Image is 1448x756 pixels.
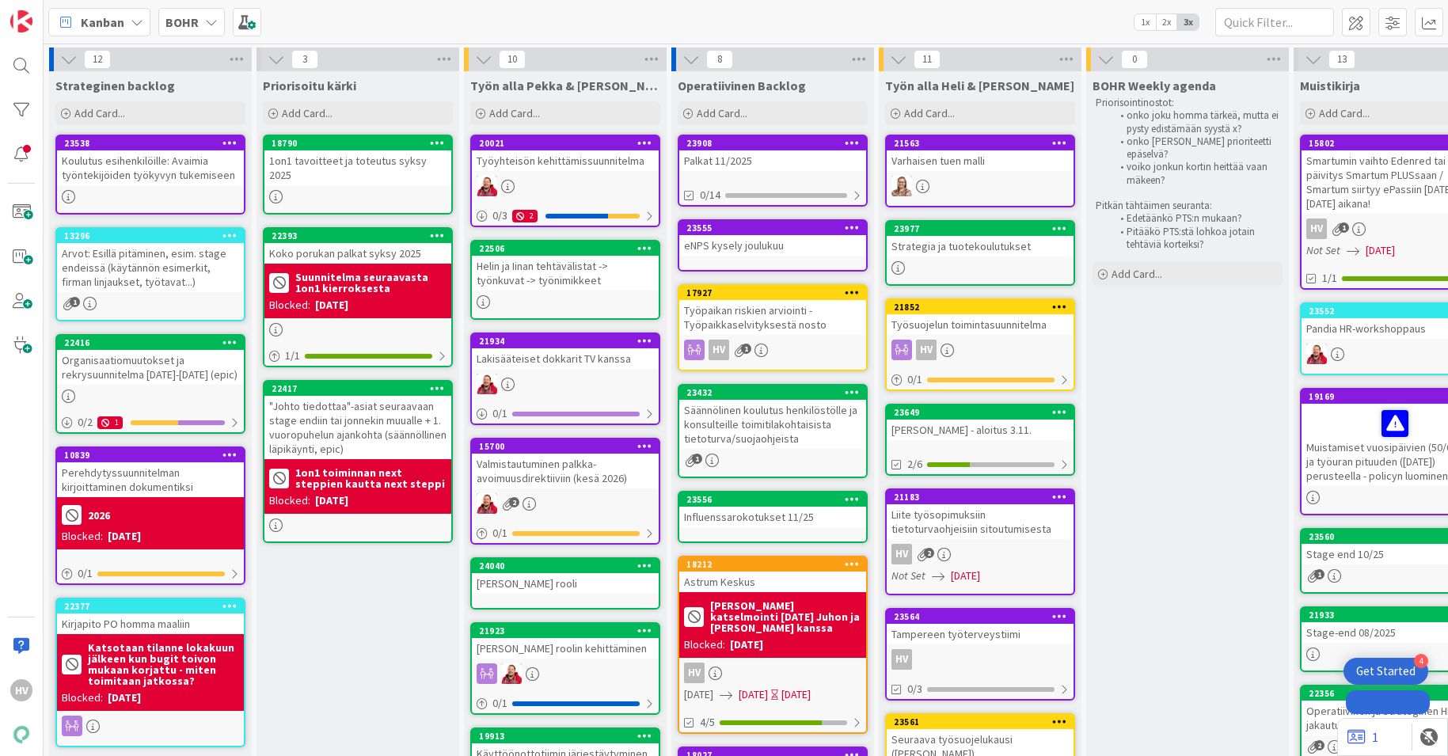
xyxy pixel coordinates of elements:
[1156,14,1177,30] span: 2x
[887,610,1074,624] div: 23564
[686,559,866,570] div: 18212
[710,600,861,633] b: [PERSON_NAME] katselmointi [DATE] Juhon ja [PERSON_NAME] kanssa
[472,638,659,659] div: [PERSON_NAME] roolin kehittäminen
[1112,212,1280,225] li: Edetäänkö PTS:n mukaan?
[1096,97,1279,109] p: Priorisointinostot:
[887,314,1074,335] div: Työsuojelun toimintasuunnitelma
[887,176,1074,196] div: IH
[472,136,659,171] div: 20021Työyhteisön kehittämissuunnitelma
[472,729,659,743] div: 19913
[264,229,451,243] div: 22393
[686,222,866,234] div: 23555
[686,287,866,298] div: 17927
[57,614,244,634] div: Kirjapito PO homma maaliin
[1112,161,1280,187] li: voiko jonkun kortin heittää vaan mäkeen?
[62,690,103,706] div: Blocked:
[64,138,244,149] div: 23538
[907,371,922,388] span: 0 / 1
[492,695,507,712] span: 0 / 1
[78,414,93,431] span: 0 / 2
[679,286,866,300] div: 17927
[57,150,244,185] div: Koulutus esihenkilöille: Avaimia työntekijöiden työkyvyn tukemiseen
[57,599,244,614] div: 22377
[57,448,244,462] div: 10839
[730,636,763,653] div: [DATE]
[264,136,451,150] div: 18790
[1347,728,1378,747] a: 1
[472,573,659,594] div: [PERSON_NAME] rooli
[1134,14,1156,30] span: 1x
[479,441,659,452] div: 15700
[1306,243,1340,257] i: Not Set
[741,344,751,354] span: 1
[887,300,1074,314] div: 21852
[62,528,103,545] div: Blocked:
[916,340,937,360] div: HV
[472,523,659,543] div: 0/1
[57,136,244,185] div: 23538Koulutus esihenkilöille: Avaimia työntekijöiden työkyvyn tukemiseen
[1366,242,1395,259] span: [DATE]
[472,559,659,573] div: 24040
[679,340,866,360] div: HV
[679,492,866,507] div: 23556
[472,624,659,659] div: 21923[PERSON_NAME] roolin kehittäminen
[679,136,866,171] div: 23908Palkat 11/2025
[887,649,1074,670] div: HV
[64,450,244,461] div: 10839
[57,599,244,634] div: 22377Kirjapito PO homma maaliin
[891,176,912,196] img: IH
[887,405,1074,420] div: 23649
[887,490,1074,504] div: 21183
[81,13,124,32] span: Kanban
[264,382,451,459] div: 22417"Johto tiedottaa"-asiat seuraavaan stage endiin tai jonnekin muualle + 1. vuoropuhelun ajank...
[1112,226,1280,252] li: Pitääkö PTS:stä lohkoa jotain tehtäviä korteiksi?
[914,50,941,69] span: 11
[887,624,1074,644] div: Tampereen työterveystiimi
[1322,270,1337,287] span: 1/1
[74,106,125,120] span: Add Card...
[272,383,451,394] div: 22417
[891,544,912,564] div: HV
[679,492,866,527] div: 23556Influenssarokotukset 11/25
[1112,267,1162,281] span: Add Card...
[477,176,497,196] img: JS
[739,686,768,703] span: [DATE]
[1314,569,1324,579] span: 1
[315,492,348,509] div: [DATE]
[697,106,747,120] span: Add Card...
[887,150,1074,171] div: Varhaisen tuen malli
[263,78,356,93] span: Priorisoitu kärki
[684,686,713,703] span: [DATE]
[1121,50,1148,69] span: 0
[472,206,659,226] div: 0/32
[1300,78,1360,93] span: Muistikirja
[887,136,1074,150] div: 21563
[709,340,729,360] div: HV
[57,448,244,497] div: 10839Perehdytyssuunnitelman kirjoittaminen dokumentiksi
[679,235,866,256] div: eNPS kysely joulukuu
[472,439,659,488] div: 15700Valmistautuminen palkka-avoimuusdirektiiviin (kesä 2026)
[492,207,507,224] span: 0 / 3
[686,387,866,398] div: 23432
[924,548,934,558] span: 2
[706,50,733,69] span: 8
[479,336,659,347] div: 21934
[472,136,659,150] div: 20021
[10,679,32,701] div: HV
[57,350,244,385] div: Organisaatiomuutokset ja rekrysuunnitelma [DATE]-[DATE] (epic)
[679,221,866,256] div: 23555eNPS kysely joulukuu
[887,544,1074,564] div: HV
[264,396,451,459] div: "Johto tiedottaa"-asiat seuraavaan stage endiin tai jonnekin muualle + 1. vuoropuhelun ajankohta ...
[492,405,507,422] span: 0 / 1
[887,490,1074,539] div: 21183Liite työsopimuksiin tietoturvaohjeisiin sitoutumisesta
[887,504,1074,539] div: Liite työsopimuksiin tietoturvaohjeisiin sitoutumisesta
[887,300,1074,335] div: 21852Työsuojelun toimintasuunnitelma
[887,610,1074,644] div: 23564Tampereen työterveystiimi
[1112,109,1280,135] li: onko joku homma tärkeä, mutta ei pysty edistämään syystä x?
[472,334,659,369] div: 21934Lakisääteiset dokkarit TV kanssa
[264,346,451,366] div: 1/1
[479,560,659,572] div: 24040
[781,686,811,703] div: [DATE]
[679,557,866,572] div: 18212
[887,715,1074,729] div: 23561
